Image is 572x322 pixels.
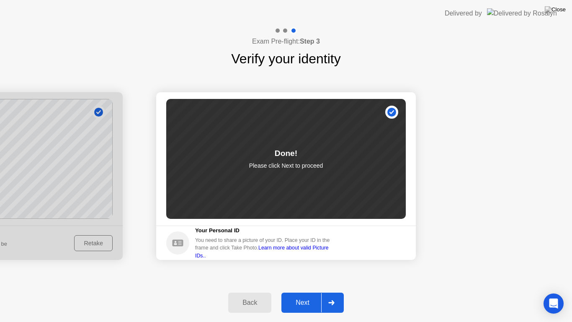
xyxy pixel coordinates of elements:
[195,245,329,258] a: Learn more about valid Picture IDs..
[231,299,269,306] div: Back
[249,161,323,170] p: Please click Next to proceed
[300,38,320,45] b: Step 3
[487,8,557,18] img: Delivered by Rosalyn
[275,148,297,160] div: Done!
[252,36,320,47] h4: Exam Pre-flight:
[228,293,271,313] button: Back
[544,293,564,314] div: Open Intercom Messenger
[445,8,482,18] div: Delivered by
[284,299,321,306] div: Next
[281,293,344,313] button: Next
[231,49,340,69] h1: Verify your identity
[195,226,336,235] h5: Your Personal ID
[195,236,336,260] div: You need to share a picture of your ID. Place your ID in the frame and click Take Photo.
[545,6,566,13] img: Close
